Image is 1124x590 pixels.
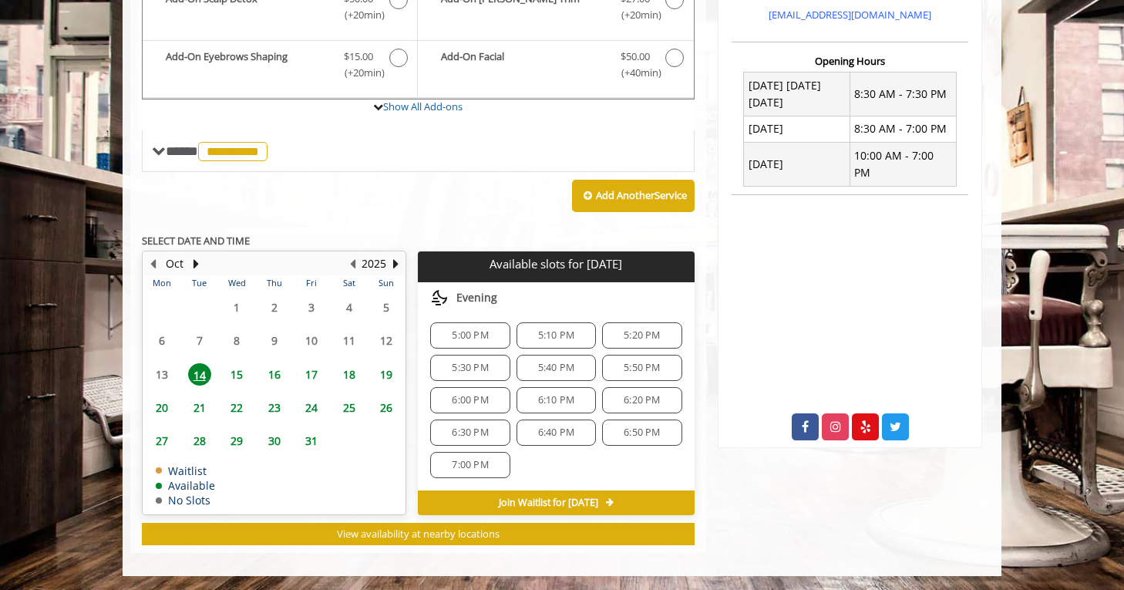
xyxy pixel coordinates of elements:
[602,322,681,349] div: 5:20 PM
[188,396,211,419] span: 21
[499,497,598,509] span: Join Waitlist for [DATE]
[293,391,330,424] td: Select day24
[180,424,217,457] td: Select day28
[263,363,286,386] span: 16
[538,329,574,342] span: 5:10 PM
[368,357,406,390] td: Select day19
[850,72,956,116] td: 8:30 AM - 7:30 PM
[624,329,660,342] span: 5:20 PM
[143,424,180,457] td: Select day27
[225,396,248,419] span: 22
[293,424,330,457] td: Select day31
[300,430,323,452] span: 31
[150,49,409,85] label: Add-On Eyebrows Shaping
[430,420,510,446] div: 6:30 PM
[142,234,250,248] b: SELECT DATE AND TIME
[150,396,173,419] span: 20
[293,275,330,291] th: Fri
[624,426,660,439] span: 6:50 PM
[572,180,695,212] button: Add AnotherService
[452,329,488,342] span: 5:00 PM
[255,424,292,457] td: Select day30
[389,255,402,272] button: Next Year
[218,424,255,457] td: Select day29
[538,362,574,374] span: 5:40 PM
[330,275,367,291] th: Sat
[263,430,286,452] span: 30
[368,391,406,424] td: Select day26
[146,255,159,272] button: Previous Month
[850,143,956,187] td: 10:00 AM - 7:00 PM
[744,143,850,187] td: [DATE]
[166,255,183,272] button: Oct
[218,275,255,291] th: Wed
[850,116,956,142] td: 8:30 AM - 7:00 PM
[621,49,650,65] span: $50.00
[218,391,255,424] td: Select day22
[368,275,406,291] th: Sun
[180,391,217,424] td: Select day21
[517,322,596,349] div: 5:10 PM
[430,387,510,413] div: 6:00 PM
[338,363,361,386] span: 18
[602,420,681,446] div: 6:50 PM
[375,396,398,419] span: 26
[744,72,850,116] td: [DATE] [DATE] [DATE]
[612,7,658,23] span: (+20min )
[452,394,488,406] span: 6:00 PM
[538,394,574,406] span: 6:10 PM
[452,426,488,439] span: 6:30 PM
[612,65,658,81] span: (+40min )
[263,396,286,419] span: 23
[517,420,596,446] div: 6:40 PM
[624,394,660,406] span: 6:20 PM
[180,357,217,390] td: Select day14
[218,357,255,390] td: Select day15
[225,363,248,386] span: 15
[190,255,202,272] button: Next Month
[732,56,968,66] h3: Opening Hours
[538,426,574,439] span: 6:40 PM
[142,523,695,545] button: View availability at nearby locations
[330,357,367,390] td: Select day18
[293,357,330,390] td: Select day17
[143,275,180,291] th: Mon
[430,322,510,349] div: 5:00 PM
[430,355,510,381] div: 5:30 PM
[596,188,687,202] b: Add Another Service
[375,363,398,386] span: 19
[166,49,328,81] b: Add-On Eyebrows Shaping
[602,355,681,381] div: 5:50 PM
[336,7,382,23] span: (+20min )
[225,430,248,452] span: 29
[300,363,323,386] span: 17
[336,65,382,81] span: (+20min )
[156,465,215,477] td: Waitlist
[156,480,215,491] td: Available
[255,357,292,390] td: Select day16
[143,391,180,424] td: Select day20
[517,387,596,413] div: 6:10 PM
[255,391,292,424] td: Select day23
[330,391,367,424] td: Select day25
[769,8,931,22] a: [EMAIL_ADDRESS][DOMAIN_NAME]
[150,430,173,452] span: 27
[452,362,488,374] span: 5:30 PM
[188,363,211,386] span: 14
[156,494,215,506] td: No Slots
[624,362,660,374] span: 5:50 PM
[602,387,681,413] div: 6:20 PM
[517,355,596,381] div: 5:40 PM
[255,275,292,291] th: Thu
[337,527,500,541] span: View availability at nearby locations
[452,459,488,471] span: 7:00 PM
[441,49,604,81] b: Add-On Facial
[430,288,449,307] img: evening slots
[456,292,497,304] span: Evening
[188,430,211,452] span: 28
[180,275,217,291] th: Tue
[344,49,373,65] span: $15.00
[338,396,361,419] span: 25
[744,116,850,142] td: [DATE]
